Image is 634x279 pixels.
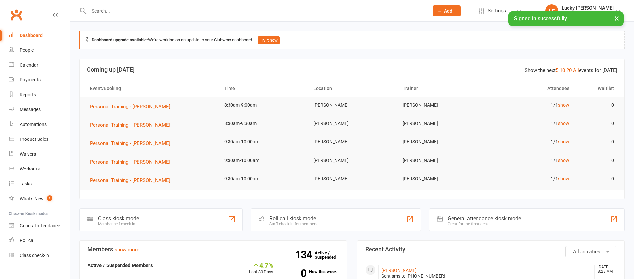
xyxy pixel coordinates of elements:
div: General attendance kiosk mode [448,215,521,222]
a: Messages [9,102,70,117]
a: Payments [9,73,70,87]
div: Lucky [PERSON_NAME] [562,5,614,11]
div: General attendance [20,223,60,228]
div: Automations [20,122,47,127]
div: Staff check-in for members [269,222,317,226]
div: 4.7% [249,262,273,269]
a: show [558,102,569,108]
button: Personal Training - [PERSON_NAME] [90,158,175,166]
th: Event/Booking [84,80,218,97]
span: Sent sms to [PHONE_NUMBER] [381,273,445,279]
td: [PERSON_NAME] [397,153,486,168]
button: Try it now [258,36,280,44]
a: Class kiosk mode [9,248,70,263]
td: [PERSON_NAME] [397,116,486,131]
button: Personal Training - [PERSON_NAME] [90,176,175,184]
td: 1/1 [486,116,575,131]
a: General attendance kiosk mode [9,218,70,233]
div: Tasks [20,181,32,186]
a: 134Active / Suspended [315,246,344,264]
div: LS [545,4,558,17]
td: 1/1 [486,171,575,187]
a: 5 [556,67,558,73]
td: 0 [575,171,620,187]
a: 0New this week [283,269,339,274]
span: Personal Training - [PERSON_NAME] [90,140,170,146]
a: Workouts [9,162,70,176]
strong: 0 [283,268,306,278]
a: show [558,176,569,181]
td: 0 [575,153,620,168]
a: People [9,43,70,58]
button: Personal Training - [PERSON_NAME] [90,103,175,110]
td: [PERSON_NAME] [307,153,397,168]
span: 1 [47,195,52,201]
div: Workouts [20,166,40,171]
td: 9:30am-10:00am [218,134,307,150]
span: Personal Training - [PERSON_NAME] [90,159,170,165]
td: 8:30am-9:00am [218,97,307,113]
a: show [558,121,569,126]
span: All activities [573,249,600,255]
div: Reports [20,92,36,97]
h3: Coming up [DATE] [87,66,617,73]
div: Messages [20,107,41,112]
h3: Recent Activity [365,246,616,253]
h3: Members [88,246,339,253]
div: What's New [20,196,44,201]
a: show [558,158,569,163]
th: Waitlist [575,80,620,97]
div: Payments [20,77,41,82]
div: Roll call [20,238,35,243]
a: [PERSON_NAME] [381,268,417,273]
div: Bodyline Fitness [562,11,614,17]
div: People [20,47,34,53]
input: Search... [87,6,424,15]
td: 1/1 [486,134,575,150]
a: Product Sales [9,132,70,147]
th: Location [307,80,397,97]
td: [PERSON_NAME] [307,97,397,113]
td: [PERSON_NAME] [307,134,397,150]
span: Add [444,8,452,14]
a: Automations [9,117,70,132]
div: Roll call kiosk mode [269,215,317,222]
td: [PERSON_NAME] [397,97,486,113]
strong: Dashboard upgrade available: [92,37,148,42]
td: 0 [575,116,620,131]
button: All activities [565,246,616,257]
div: Show the next events for [DATE] [525,66,617,74]
div: Waivers [20,151,36,157]
a: 10 [560,67,565,73]
td: 0 [575,134,620,150]
button: × [611,11,623,25]
th: Attendees [486,80,575,97]
span: Settings [488,3,506,18]
a: Reports [9,87,70,102]
div: We're working on an update to your Clubworx dashboard. [79,31,625,49]
a: Tasks [9,176,70,191]
div: Great for the front desk [448,222,521,226]
time: [DATE] 8:23 AM [594,265,616,274]
a: All [573,67,579,73]
div: Calendar [20,62,38,68]
td: 1/1 [486,153,575,168]
span: Signed in successfully. [514,15,568,22]
button: Personal Training - [PERSON_NAME] [90,139,175,147]
th: Time [218,80,307,97]
a: 20 [566,67,572,73]
span: Personal Training - [PERSON_NAME] [90,177,170,183]
div: Class kiosk mode [98,215,139,222]
a: Dashboard [9,28,70,43]
a: show [558,139,569,144]
th: Trainer [397,80,486,97]
div: Dashboard [20,33,43,38]
a: What's New1 [9,191,70,206]
a: Calendar [9,58,70,73]
td: 0 [575,97,620,113]
button: Personal Training - [PERSON_NAME] [90,121,175,129]
td: 9:30am-10:00am [218,153,307,168]
button: Add [433,5,461,16]
td: [PERSON_NAME] [307,171,397,187]
div: Product Sales [20,137,48,142]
